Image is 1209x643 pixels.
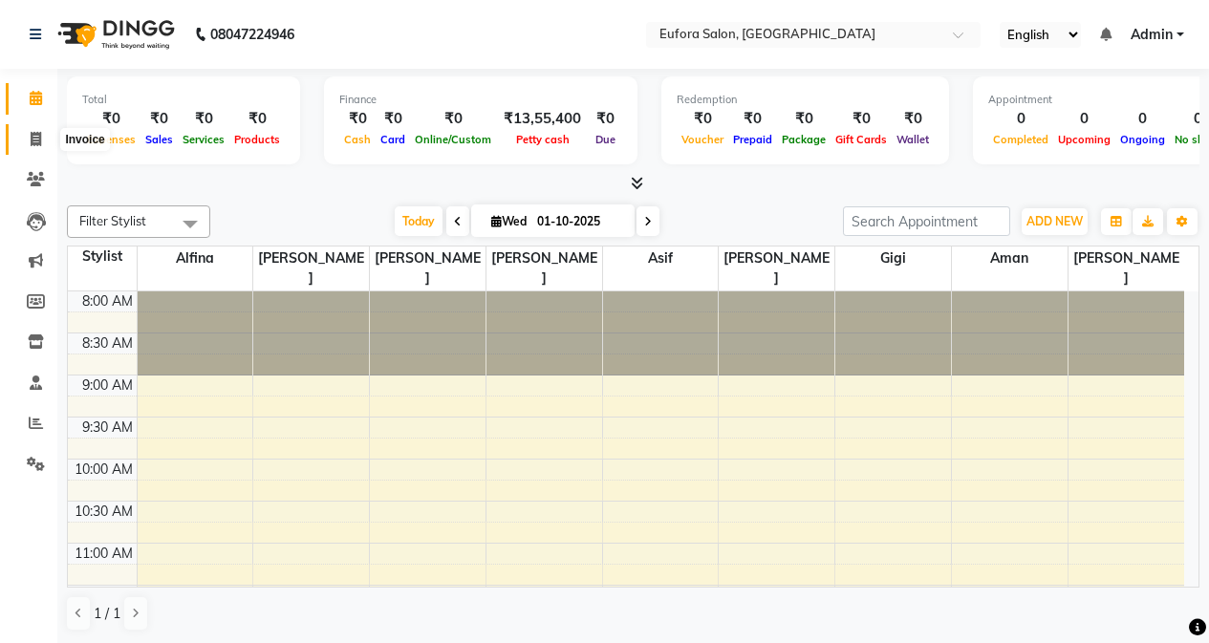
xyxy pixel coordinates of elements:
[589,108,622,130] div: ₹0
[591,133,620,146] span: Due
[1026,214,1083,228] span: ADD NEW
[988,108,1053,130] div: 0
[71,502,137,522] div: 10:30 AM
[229,108,285,130] div: ₹0
[719,246,834,290] span: [PERSON_NAME]
[49,8,180,61] img: logo
[777,108,831,130] div: ₹0
[178,133,229,146] span: Services
[138,246,253,270] span: Alfina
[370,246,486,290] span: [PERSON_NAME]
[777,133,831,146] span: Package
[79,213,146,228] span: Filter Stylist
[140,133,178,146] span: Sales
[728,133,777,146] span: Prepaid
[339,108,376,130] div: ₹0
[60,128,109,151] div: Invoice
[486,214,531,228] span: Wed
[78,375,137,396] div: 9:00 AM
[78,418,137,438] div: 9:30 AM
[1115,133,1170,146] span: Ongoing
[728,108,777,130] div: ₹0
[603,246,719,270] span: Asif
[78,291,137,311] div: 8:00 AM
[410,108,496,130] div: ₹0
[82,92,285,108] div: Total
[835,246,951,270] span: Gigi
[496,108,589,130] div: ₹13,55,400
[339,92,622,108] div: Finance
[1022,208,1088,235] button: ADD NEW
[94,604,120,624] span: 1 / 1
[486,246,602,290] span: [PERSON_NAME]
[395,206,443,236] span: Today
[988,133,1053,146] span: Completed
[1131,25,1173,45] span: Admin
[376,108,410,130] div: ₹0
[71,544,137,564] div: 11:00 AM
[82,108,140,130] div: ₹0
[210,8,294,61] b: 08047224946
[892,133,934,146] span: Wallet
[68,246,137,267] div: Stylist
[376,133,410,146] span: Card
[1115,108,1170,130] div: 0
[339,133,376,146] span: Cash
[511,133,574,146] span: Petty cash
[892,108,934,130] div: ₹0
[677,133,728,146] span: Voucher
[71,460,137,480] div: 10:00 AM
[229,133,285,146] span: Products
[140,108,178,130] div: ₹0
[1053,133,1115,146] span: Upcoming
[1053,108,1115,130] div: 0
[253,246,369,290] span: [PERSON_NAME]
[831,108,892,130] div: ₹0
[1069,246,1184,290] span: [PERSON_NAME]
[531,207,627,236] input: 2025-10-01
[71,586,137,606] div: 11:30 AM
[831,133,892,146] span: Gift Cards
[677,92,934,108] div: Redemption
[410,133,496,146] span: Online/Custom
[677,108,728,130] div: ₹0
[78,333,137,354] div: 8:30 AM
[178,108,229,130] div: ₹0
[843,206,1010,236] input: Search Appointment
[952,246,1068,270] span: Aman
